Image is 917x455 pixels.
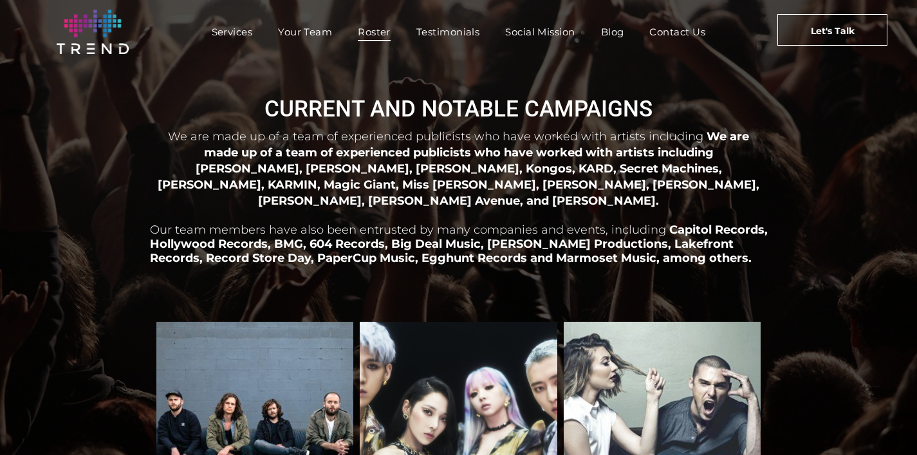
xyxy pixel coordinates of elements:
[588,23,637,41] a: Blog
[199,23,266,41] a: Services
[57,10,129,54] img: logo
[168,129,703,144] span: We are made up of a team of experienced publicists who have worked with artists including
[492,23,588,41] a: Social Mission
[265,23,345,41] a: Your Team
[264,96,653,122] span: CURRENT AND NOTABLE CAMPAIGNS
[345,23,403,41] a: Roster
[403,23,492,41] a: Testimonials
[636,23,718,41] a: Contact Us
[158,129,759,207] span: We are made up of a team of experienced publicists who have worked with artists including [PERSON...
[777,14,887,46] a: Let's Talk
[150,223,666,237] span: Our team members have also been entrusted by many companies and events, including
[811,15,855,47] span: Let's Talk
[150,223,768,265] span: Capitol Records, Hollywood Records, BMG, 604 Records, Big Deal Music, [PERSON_NAME] Productions, ...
